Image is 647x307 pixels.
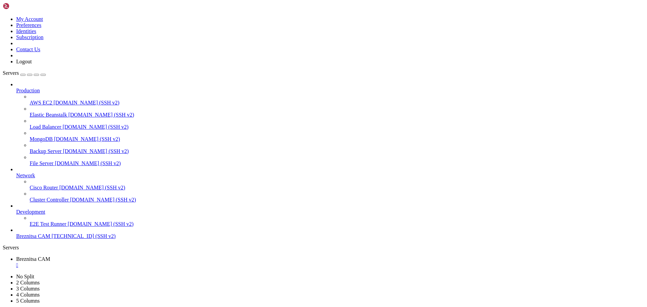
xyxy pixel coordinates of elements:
a: AWS EC2 [DOMAIN_NAME] (SSH v2) [30,100,644,106]
span: [DOMAIN_NAME] (SSH v2) [54,100,120,105]
span: MongoDB [30,136,53,142]
a: Subscription [16,34,43,40]
li: AWS EC2 [DOMAIN_NAME] (SSH v2) [30,94,644,106]
span: Network [16,173,35,178]
li: Network [16,166,644,203]
a: Breznitsa CAM [16,256,644,268]
a: File Server [DOMAIN_NAME] (SSH v2) [30,160,644,166]
span: [DOMAIN_NAME] (SSH v2) [68,112,134,118]
span: [DOMAIN_NAME] (SSH v2) [59,185,125,190]
a: Load Balancer [DOMAIN_NAME] (SSH v2) [30,124,644,130]
a: My Account [16,16,43,22]
span: Production [16,88,40,93]
li: Backup Server [DOMAIN_NAME] (SSH v2) [30,142,644,154]
a: 3 Columns [16,286,40,291]
a: Cisco Router [DOMAIN_NAME] (SSH v2) [30,185,644,191]
span: [DOMAIN_NAME] (SSH v2) [55,160,121,166]
span: [DOMAIN_NAME] (SSH v2) [68,221,134,227]
span: Breznitsa CAM [16,256,50,262]
li: Cluster Controller [DOMAIN_NAME] (SSH v2) [30,191,644,203]
a: Cluster Controller [DOMAIN_NAME] (SSH v2) [30,197,644,203]
a: Backup Server [DOMAIN_NAME] (SSH v2) [30,148,644,154]
span: File Server [30,160,54,166]
span: Cluster Controller [30,197,69,203]
a: Network [16,173,644,179]
span: [DOMAIN_NAME] (SSH v2) [70,197,136,203]
a: 5 Columns [16,298,40,304]
span: Development [16,209,45,215]
a: 4 Columns [16,292,40,298]
a: Servers [3,70,46,76]
span: [DOMAIN_NAME] (SSH v2) [63,124,129,130]
a: Identities [16,28,36,34]
a: Logout [16,59,32,64]
a: Breznitsa CAM [TECHNICAL_ID] (SSH v2) [16,233,644,239]
span: Servers [3,70,19,76]
a: Development [16,209,644,215]
li: Cisco Router [DOMAIN_NAME] (SSH v2) [30,179,644,191]
span: Cisco Router [30,185,58,190]
a: Production [16,88,644,94]
span: [DOMAIN_NAME] (SSH v2) [54,136,120,142]
a:  [16,262,644,268]
span: Load Balancer [30,124,61,130]
a: Preferences [16,22,41,28]
span: [DOMAIN_NAME] (SSH v2) [63,148,129,154]
div: Servers [3,245,644,251]
a: E2E Test Runner [DOMAIN_NAME] (SSH v2) [30,221,644,227]
a: Elastic Beanstalk [DOMAIN_NAME] (SSH v2) [30,112,644,118]
span: AWS EC2 [30,100,52,105]
li: Development [16,203,644,227]
li: Production [16,82,644,166]
a: Contact Us [16,47,40,52]
a: 2 Columns [16,280,40,285]
span: Breznitsa CAM [16,233,50,239]
a: No Split [16,274,34,279]
li: MongoDB [DOMAIN_NAME] (SSH v2) [30,130,644,142]
span: Elastic Beanstalk [30,112,67,118]
img: Shellngn [3,3,41,9]
span: [TECHNICAL_ID] (SSH v2) [52,233,116,239]
li: File Server [DOMAIN_NAME] (SSH v2) [30,154,644,166]
li: Breznitsa CAM [TECHNICAL_ID] (SSH v2) [16,227,644,239]
li: E2E Test Runner [DOMAIN_NAME] (SSH v2) [30,215,644,227]
span: Backup Server [30,148,62,154]
span: E2E Test Runner [30,221,66,227]
li: Elastic Beanstalk [DOMAIN_NAME] (SSH v2) [30,106,644,118]
li: Load Balancer [DOMAIN_NAME] (SSH v2) [30,118,644,130]
a: MongoDB [DOMAIN_NAME] (SSH v2) [30,136,644,142]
